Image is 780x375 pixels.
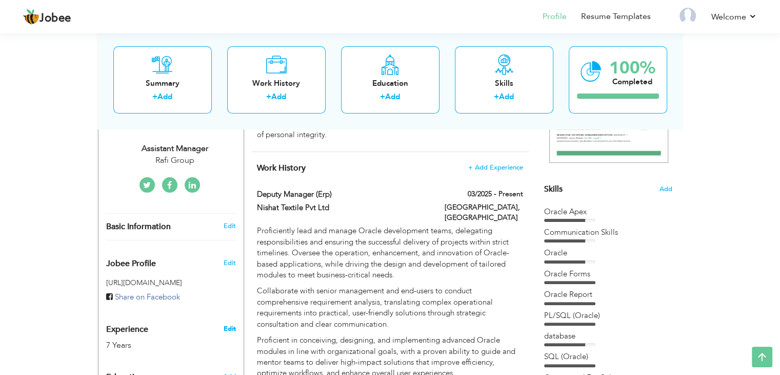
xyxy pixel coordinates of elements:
[544,207,672,217] div: Oracle Apex
[98,248,244,274] div: Enhance your career by creating a custom URL for your Jobee public profile.
[271,92,286,102] a: Add
[494,92,499,103] label: +
[257,163,523,173] h4: This helps to show the companies you have worked for.
[257,202,429,213] label: Nishat Textile Pvt Ltd
[23,9,39,25] img: jobee.io
[544,183,563,195] span: Skills
[106,155,244,166] div: Rafi Group
[266,92,271,103] label: +
[223,221,235,231] a: Edit
[499,92,514,102] a: Add
[106,325,148,334] span: Experience
[445,202,523,223] label: [GEOGRAPHIC_DATA], [GEOGRAPHIC_DATA]
[122,78,204,89] div: Summary
[106,259,156,269] span: Jobee Profile
[581,11,651,23] a: Resume Templates
[659,184,672,194] span: Add
[223,324,235,333] a: Edit
[544,310,672,321] div: PL/SQL (Oracle)
[106,222,171,232] span: Basic Information
[115,292,180,302] span: Share on Facebook
[23,9,71,25] a: Jobee
[463,78,545,89] div: Skills
[711,11,757,23] a: Welcome
[544,331,672,342] div: database
[257,189,429,200] label: Deputy Manager (Erp)
[544,248,672,258] div: Oracle
[157,92,172,102] a: Add
[106,340,212,351] div: 7 Years
[106,143,244,155] div: Assistant Manager
[385,92,400,102] a: Add
[544,269,672,279] div: Oracle Forms
[380,92,385,103] label: +
[152,92,157,103] label: +
[543,11,567,23] a: Profile
[39,13,71,24] span: Jobee
[544,351,672,362] div: SQL (Oracle)
[544,227,672,238] div: Communication Skills
[349,78,431,89] div: Education
[257,286,523,330] p: Collaborate with senior management and end-users to conduct comprehensive requirement analysis, t...
[544,289,672,300] div: Oracle Report
[257,162,306,174] span: Work History
[257,226,523,280] p: Proficiently lead and manage Oracle development teams, delegating responsibilities and ensuring t...
[679,8,696,24] img: Profile Img
[609,60,655,77] div: 100%
[609,77,655,87] div: Completed
[468,189,523,199] label: 03/2025 - Present
[223,258,235,268] span: Edit
[106,279,236,287] h5: [URL][DOMAIN_NAME]
[468,164,523,171] span: + Add Experience
[235,78,317,89] div: Work History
